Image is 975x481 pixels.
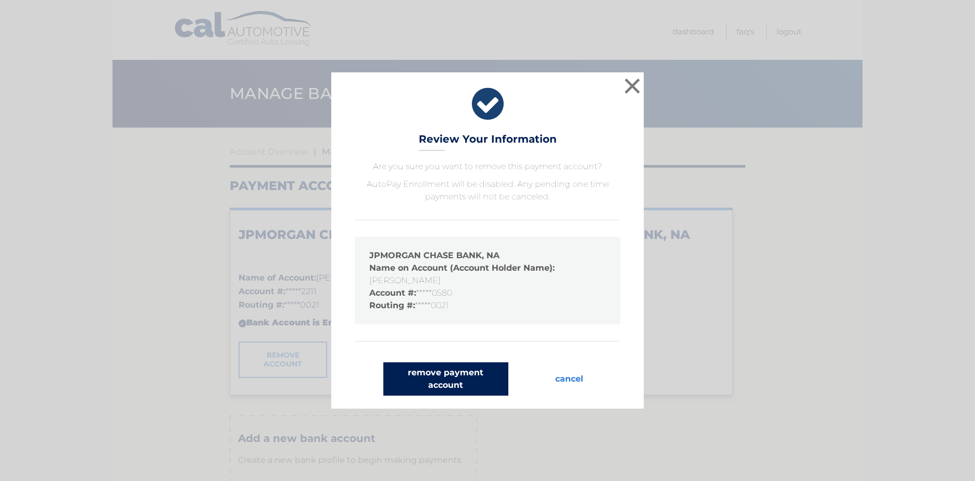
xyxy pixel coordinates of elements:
[355,160,620,173] p: Are you sure you want to remove this payment account?
[547,362,592,396] button: cancel
[369,300,415,310] strong: Routing #:
[369,288,416,298] strong: Account #:
[355,178,620,203] p: AutoPay Enrollment will be disabled. Any pending one time payments will not be canceled.
[369,263,555,273] strong: Name on Account (Account Holder Name):
[369,262,606,287] li: [PERSON_NAME]
[369,250,499,260] strong: JPMORGAN CHASE BANK, NA
[383,362,508,396] button: remove payment account
[419,133,557,151] h3: Review Your Information
[622,75,643,96] button: ×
